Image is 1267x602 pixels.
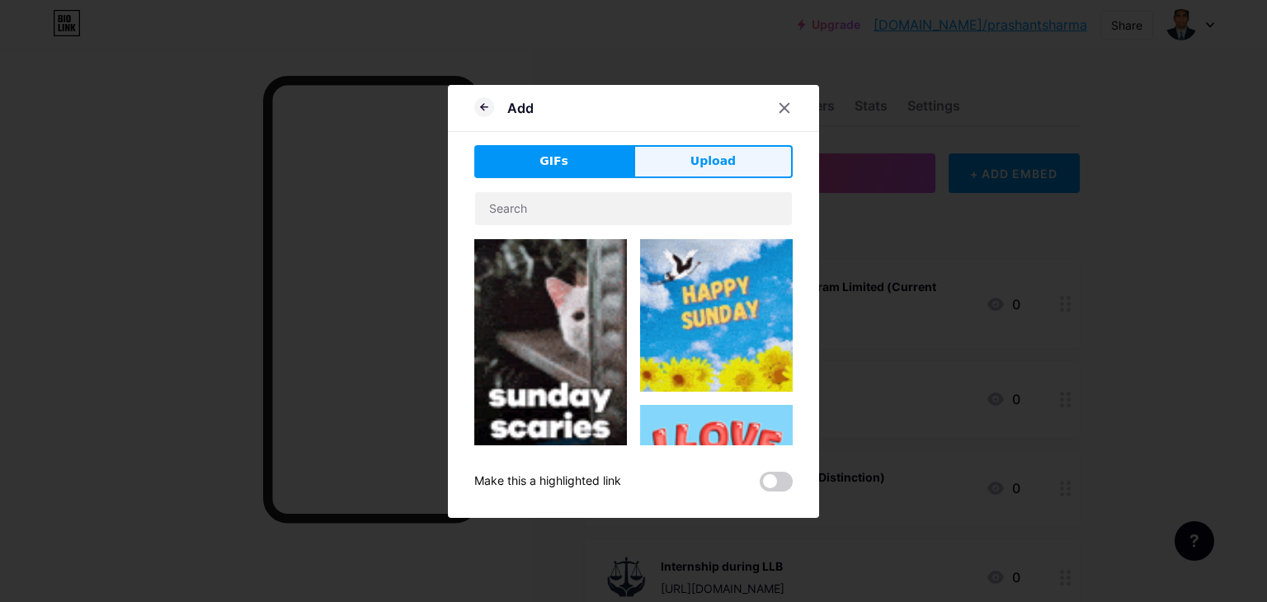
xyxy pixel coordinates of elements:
img: Gihpy [640,405,793,557]
div: Add [507,98,534,118]
img: Gihpy [474,239,627,451]
img: Gihpy [640,239,793,392]
button: GIFs [474,145,633,178]
span: Upload [690,153,736,170]
input: Search [475,192,792,225]
div: Make this a highlighted link [474,472,621,491]
button: Upload [633,145,793,178]
span: GIFs [539,153,568,170]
